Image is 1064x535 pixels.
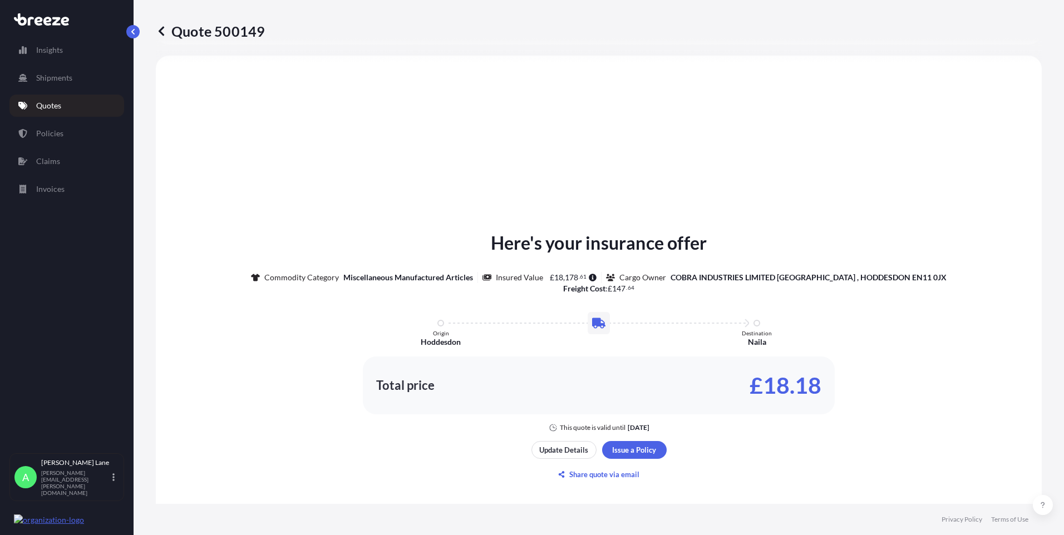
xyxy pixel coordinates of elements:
[563,274,565,281] span: ,
[628,423,649,432] p: [DATE]
[36,184,65,195] p: Invoices
[9,122,124,145] a: Policies
[433,330,449,336] p: Origin
[580,275,587,279] span: 61
[9,95,124,117] a: Quotes
[563,283,634,294] p: :
[602,441,667,459] button: Issue a Policy
[36,100,61,111] p: Quotes
[628,286,634,290] span: 64
[531,465,667,483] button: Share quote via email
[671,272,947,283] p: COBRA INDUSTRIES LIMITED [GEOGRAPHIC_DATA] , HODDESDON EN11 0JX
[36,72,72,83] p: Shipments
[539,444,588,455] p: Update Details
[569,469,639,480] p: Share quote via email
[343,272,473,283] p: Miscellaneous Manufactured Articles
[491,230,707,256] p: Here's your insurance offer
[942,515,982,524] a: Privacy Policy
[36,156,60,167] p: Claims
[36,44,63,56] p: Insights
[421,336,461,348] p: Hoddesdon
[748,336,766,348] p: Naila
[612,444,656,455] p: Issue a Policy
[750,377,821,394] p: £18.18
[608,285,612,293] span: £
[612,285,625,293] span: 147
[496,272,543,283] p: Insured Value
[554,274,563,281] span: 18
[560,423,625,432] p: This quote is valid until
[563,284,605,293] b: Freight Cost
[626,286,627,290] span: .
[14,514,84,526] img: organization-logo
[565,274,578,281] span: 178
[9,178,124,200] a: Invoices
[9,67,124,89] a: Shipments
[9,39,124,61] a: Insights
[264,272,339,283] p: Commodity Category
[742,330,772,336] p: Destination
[41,458,110,467] p: [PERSON_NAME] Lane
[22,472,29,483] span: A
[550,274,554,281] span: £
[579,275,580,279] span: .
[531,441,597,459] button: Update Details
[9,150,124,172] a: Claims
[376,380,435,391] p: Total price
[156,22,265,40] p: Quote 500149
[36,128,63,139] p: Policies
[41,469,110,496] p: [PERSON_NAME][EMAIL_ADDRESS][PERSON_NAME][DOMAIN_NAME]
[619,272,666,283] p: Cargo Owner
[991,515,1028,524] a: Terms of Use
